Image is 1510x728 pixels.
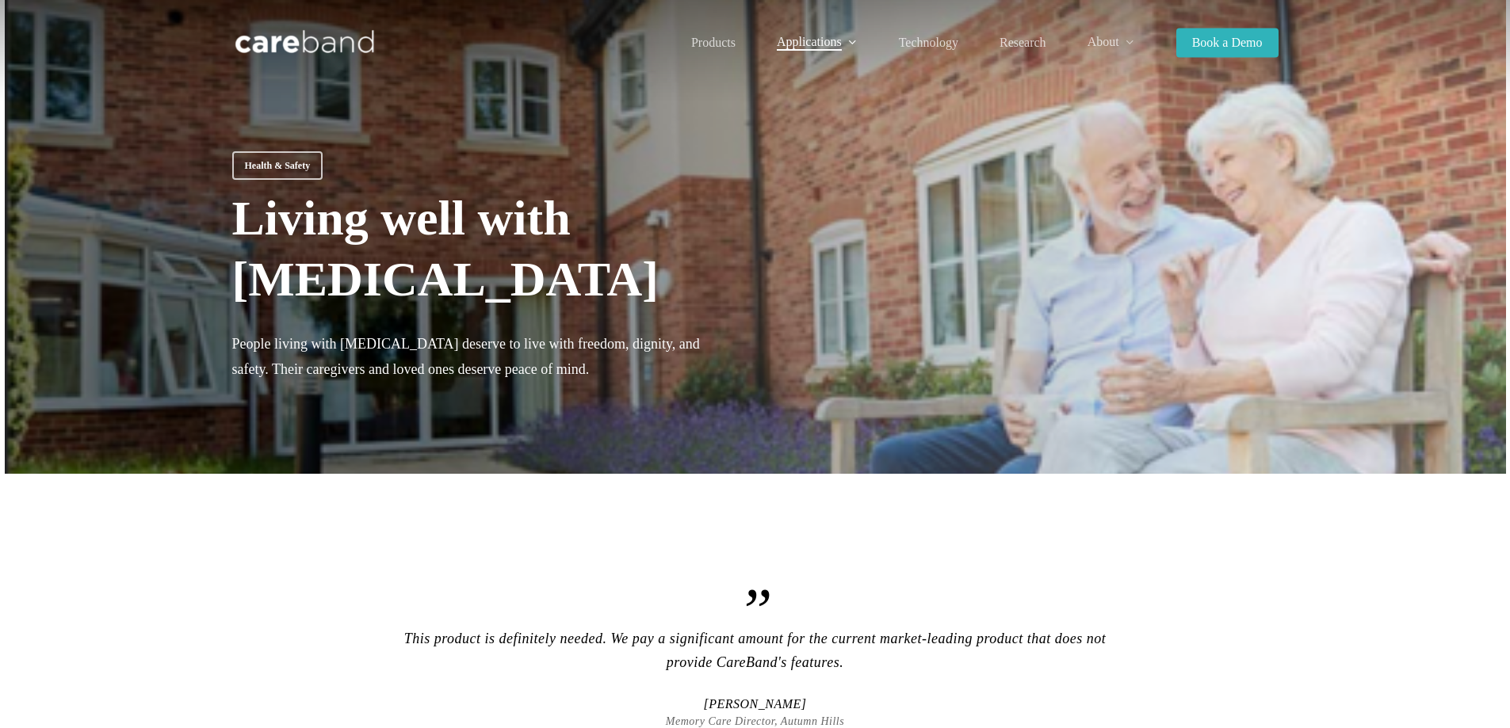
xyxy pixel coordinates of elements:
p: This product is definitely needed. We pay a significant amount for the current market-leading pro... [380,579,1130,696]
span: ” [380,579,1130,642]
span: Living well with [MEDICAL_DATA] [232,191,659,306]
span: About [1088,35,1119,48]
a: Applications [777,36,858,49]
a: Technology [899,36,958,49]
a: Research [1000,36,1046,49]
span: Book a Demo [1192,36,1263,49]
a: About [1088,36,1135,49]
span: [PERSON_NAME] [666,696,844,713]
span: Applications [777,35,842,48]
a: Book a Demo [1176,36,1279,49]
a: Health & Safety [232,151,323,180]
span: Health & Safety [245,158,311,173]
p: People living with [MEDICAL_DATA] deserve to live with freedom, dignity, and safety. Their caregi... [232,331,740,403]
a: Products [691,36,736,49]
